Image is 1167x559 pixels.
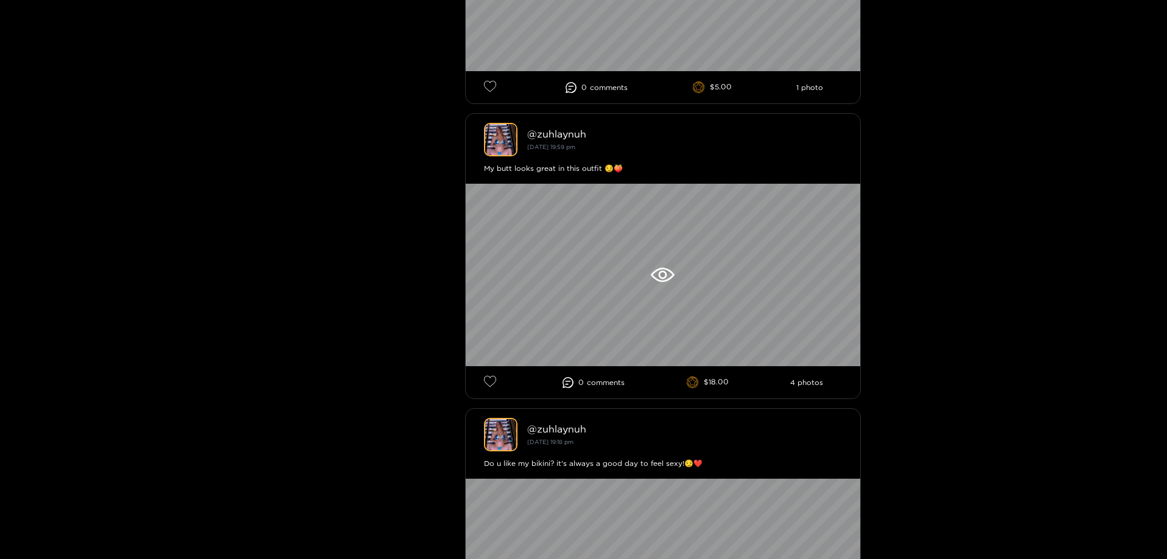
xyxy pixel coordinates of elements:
[527,144,575,150] small: [DATE] 19:59 pm
[527,128,842,139] div: @ zuhlaynuh
[484,457,842,470] div: Do u like my bikini? it's always a good day to feel sexy!😏❤️
[796,83,823,92] li: 1 photo
[562,377,625,388] li: 0
[484,123,517,156] img: zuhlaynuh
[484,162,842,175] div: My butt looks great in this outfit 😏🍑
[484,418,517,451] img: zuhlaynuh
[566,82,628,93] li: 0
[527,423,842,434] div: @ zuhlaynuh
[527,439,573,445] small: [DATE] 19:18 pm
[687,377,729,389] li: $18.00
[590,83,628,92] span: comment s
[587,378,625,387] span: comment s
[693,82,732,94] li: $5.00
[790,378,823,387] li: 4 photos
